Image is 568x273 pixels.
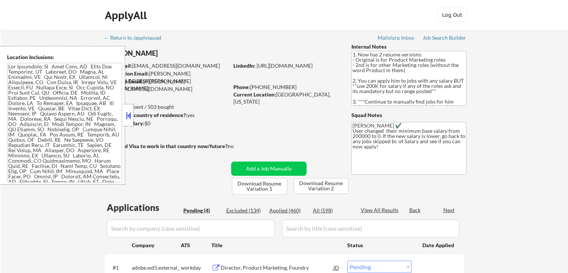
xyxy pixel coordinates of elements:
[181,264,211,272] div: workday
[7,53,122,61] div: Location Inclusions:
[437,7,467,22] button: Log Out
[132,242,181,249] div: Company
[104,112,187,118] strong: Can work in country of residence?:
[361,206,401,214] div: View All Results
[347,238,412,252] div: Status
[233,84,250,90] strong: Phone:
[105,49,258,58] div: [PERSON_NAME]
[181,242,211,249] div: ATS
[233,83,339,91] div: [PHONE_NUMBER]
[226,207,264,214] div: Excluded (134)
[294,178,348,194] button: Download Resume Variation 2
[104,120,229,127] div: $0
[105,143,229,149] strong: Will need Visa to work in that country now/future?:
[113,264,126,272] div: #1
[232,178,287,195] button: Download Resume Variation 1
[269,207,307,214] div: Applied (460)
[231,162,307,176] button: Add a Job Manually
[104,35,168,42] a: ← Return to /applysquad
[422,242,455,249] div: Date Applied
[378,35,415,42] a: Mailslurp Inbox
[409,206,421,214] div: Back
[228,142,249,150] div: no
[107,220,275,237] input: Search by company (case sensitive)
[211,242,340,249] div: Title
[423,35,466,42] a: Job Search Builder
[104,35,168,40] div: ← Return to /applysquad
[233,91,276,98] strong: Current Location:
[105,78,229,92] div: [PERSON_NAME][EMAIL_ADDRESS][DOMAIN_NAME]
[233,62,255,69] strong: LinkedIn:
[378,35,415,40] div: Mailslurp Inbox
[221,264,333,272] div: Director, Product Marketing, Foundry
[423,35,466,40] div: Job Search Builder
[257,62,313,69] a: [URL][DOMAIN_NAME]
[105,62,229,70] div: [EMAIL_ADDRESS][DOMAIN_NAME]
[104,111,226,119] div: yes
[183,207,221,214] div: Pending (4)
[107,203,181,212] div: Applications
[351,111,466,119] div: Squad Notes
[105,9,149,22] div: ApplyAll
[105,70,229,92] div: [PERSON_NAME][EMAIL_ADDRESS][PERSON_NAME][DOMAIN_NAME]
[351,43,466,50] div: Internal Notes
[443,206,455,214] div: Next
[233,91,339,105] div: [GEOGRAPHIC_DATA], [US_STATE]
[313,207,350,214] div: All (598)
[104,103,229,111] div: 460 sent / 503 bought
[282,220,459,237] input: Search by title (case sensitive)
